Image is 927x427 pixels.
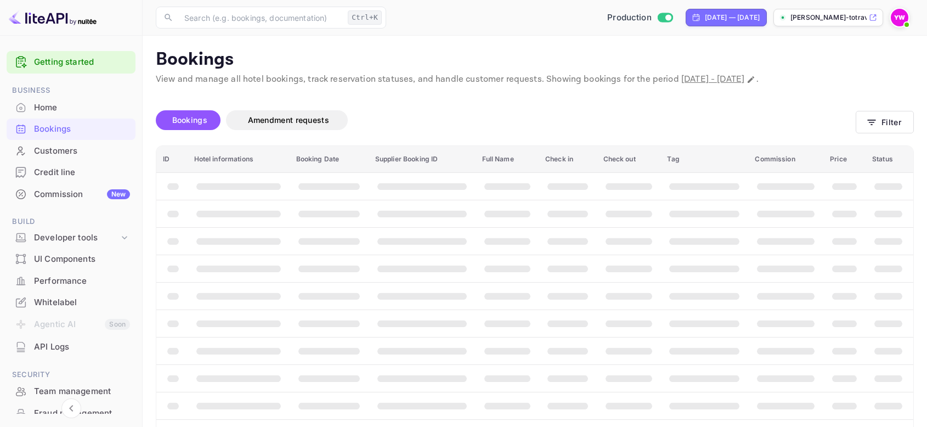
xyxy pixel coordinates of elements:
[7,249,135,269] a: UI Components
[156,110,856,130] div: account-settings tabs
[7,336,135,357] a: API Logs
[7,141,135,161] a: Customers
[597,146,661,173] th: Check out
[34,102,130,114] div: Home
[7,369,135,381] span: Security
[34,296,130,309] div: Whitelabel
[7,336,135,358] div: API Logs
[348,10,382,25] div: Ctrl+K
[7,97,135,117] a: Home
[61,398,81,418] button: Collapse navigation
[7,162,135,183] div: Credit line
[290,146,369,173] th: Booking Date
[7,249,135,270] div: UI Components
[107,189,130,199] div: New
[7,184,135,205] div: CommissionNew
[7,119,135,139] a: Bookings
[7,292,135,312] a: Whitelabel
[660,146,748,173] th: Tag
[7,403,135,424] div: Fraud management
[7,97,135,119] div: Home
[34,166,130,179] div: Credit line
[34,123,130,136] div: Bookings
[248,115,329,125] span: Amendment requests
[476,146,539,173] th: Full Name
[891,9,908,26] img: Yahav Winkler
[705,13,760,23] div: [DATE] — [DATE]
[603,12,677,24] div: Switch to Sandbox mode
[172,115,207,125] span: Bookings
[34,275,130,288] div: Performance
[7,381,135,402] div: Team management
[7,228,135,248] div: Developer tools
[539,146,597,173] th: Check in
[7,51,135,74] div: Getting started
[7,119,135,140] div: Bookings
[7,271,135,291] a: Performance
[369,146,476,173] th: Supplier Booking ID
[681,74,744,85] span: [DATE] - [DATE]
[34,253,130,266] div: UI Components
[7,162,135,182] a: Credit line
[823,146,866,173] th: Price
[178,7,343,29] input: Search (e.g. bookings, documentation)
[7,184,135,204] a: CommissionNew
[7,381,135,401] a: Team management
[34,56,130,69] a: Getting started
[34,188,130,201] div: Commission
[790,13,867,23] p: [PERSON_NAME]-totravel...
[7,292,135,313] div: Whitelabel
[156,146,188,173] th: ID
[748,146,823,173] th: Commission
[34,341,130,353] div: API Logs
[34,232,119,244] div: Developer tools
[34,145,130,158] div: Customers
[156,49,914,71] p: Bookings
[7,216,135,228] span: Build
[7,403,135,423] a: Fraud management
[7,271,135,292] div: Performance
[7,85,135,97] span: Business
[156,73,914,86] p: View and manage all hotel bookings, track reservation statuses, and handle customer requests. Sho...
[9,9,97,26] img: LiteAPI logo
[607,12,652,24] span: Production
[188,146,290,173] th: Hotel informations
[34,385,130,398] div: Team management
[866,146,913,173] th: Status
[7,141,135,162] div: Customers
[745,74,756,85] button: Change date range
[856,111,914,133] button: Filter
[34,407,130,420] div: Fraud management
